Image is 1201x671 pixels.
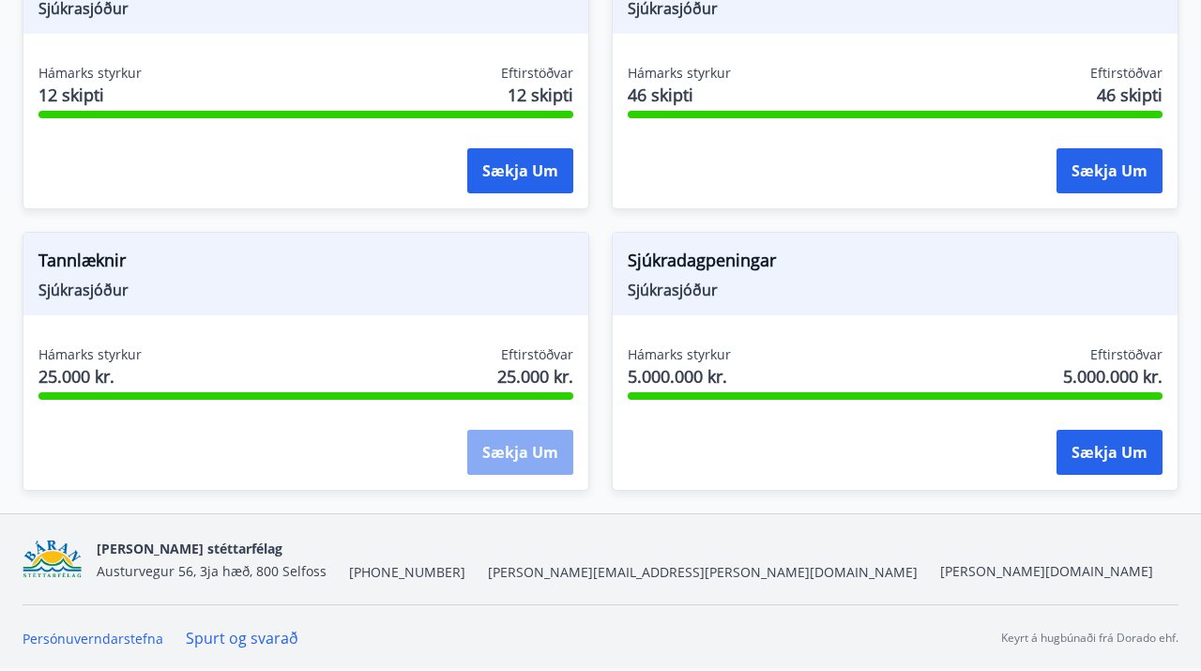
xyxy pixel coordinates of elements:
span: Tannlæknir [38,248,573,280]
button: Sækja um [1057,430,1163,475]
span: Hámarks styrkur [38,345,142,364]
button: Sækja um [467,148,573,193]
button: Sækja um [1057,148,1163,193]
span: Eftirstöðvar [501,64,573,83]
span: 5.000.000 kr. [628,364,731,389]
span: 46 skipti [1097,83,1163,107]
span: Hámarks styrkur [628,345,731,364]
span: Eftirstöðvar [501,345,573,364]
a: Spurt og svarað [186,628,298,648]
img: Bz2lGXKH3FXEIQKvoQ8VL0Fr0uCiWgfgA3I6fSs8.png [23,540,82,580]
span: 46 skipti [628,83,731,107]
span: 25.000 kr. [497,364,573,389]
span: Eftirstöðvar [1090,64,1163,83]
span: Eftirstöðvar [1090,345,1163,364]
span: Hámarks styrkur [628,64,731,83]
span: Hámarks styrkur [38,64,142,83]
span: 25.000 kr. [38,364,142,389]
span: 5.000.000 kr. [1063,364,1163,389]
span: [PERSON_NAME][EMAIL_ADDRESS][PERSON_NAME][DOMAIN_NAME] [488,563,918,582]
span: Sjúkradagpeningar [628,248,1163,280]
span: Austurvegur 56, 3ja hæð, 800 Selfoss [97,562,327,580]
span: Sjúkrasjóður [38,280,573,300]
button: Sækja um [467,430,573,475]
a: Persónuverndarstefna [23,630,163,648]
p: Keyrt á hugbúnaði frá Dorado ehf. [1001,630,1178,647]
span: [PHONE_NUMBER] [349,563,465,582]
span: [PERSON_NAME] stéttarfélag [97,540,282,557]
span: Sjúkrasjóður [628,280,1163,300]
a: [PERSON_NAME][DOMAIN_NAME] [940,562,1153,580]
span: 12 skipti [38,83,142,107]
span: 12 skipti [508,83,573,107]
